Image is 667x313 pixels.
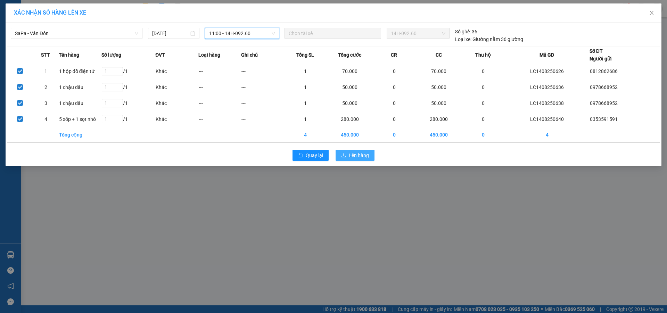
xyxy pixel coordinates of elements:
span: upload [341,153,346,158]
td: 50.000 [416,79,462,95]
span: Tổng SL [296,51,314,59]
td: 0 [462,63,505,79]
td: 0 [462,111,505,127]
td: 0 [462,127,505,143]
td: 70.000 [416,63,462,79]
td: 450.000 [327,127,373,143]
td: --- [241,79,284,95]
span: Thu hộ [475,51,491,59]
span: SaPa - Vân Đồn [15,28,138,39]
span: 0978668952 [590,100,618,106]
td: 1 [284,95,327,111]
span: Lên hàng [349,151,369,159]
td: / 1 [101,79,155,95]
td: Khác [155,63,198,79]
td: / 1 [101,63,155,79]
span: XÁC NHẬN SỐ HÀNG LÊN XE [14,9,86,16]
td: --- [198,79,241,95]
td: 50.000 [416,95,462,111]
button: rollbackQuay lại [293,150,329,161]
td: --- [198,63,241,79]
td: 50.000 [327,79,373,95]
span: ĐVT [155,51,165,59]
td: 0 [373,95,415,111]
span: 14H-092.60 [391,28,445,39]
button: uploadLên hàng [336,150,374,161]
input: 14/08/2025 [152,30,189,37]
td: --- [241,63,284,79]
span: Mã GD [540,51,554,59]
span: Ghi chú [241,51,258,59]
td: / 1 [101,95,155,111]
td: 1 chậu dâu [59,95,101,111]
span: Tổng cước [338,51,361,59]
span: close [649,10,654,16]
span: Số ghế: [455,28,471,35]
span: STT [41,51,50,59]
button: Close [642,3,661,23]
span: 11:00 - 14H-092.60 [209,28,275,39]
td: 0 [373,127,415,143]
div: Số ĐT Người gửi [590,47,612,63]
td: 1 [284,111,327,127]
td: 1 [284,63,327,79]
span: Quay lại [306,151,323,159]
div: 36 [455,28,477,35]
td: LC1408250626 [505,63,590,79]
span: Loại xe: [455,35,471,43]
td: 0 [373,79,415,95]
span: 0978668952 [590,84,618,90]
span: CC [436,51,442,59]
td: 5 xốp + 1 sọt nhỏ [59,111,101,127]
td: LC1408250640 [505,111,590,127]
td: 4 [284,127,327,143]
td: Khác [155,111,198,127]
td: LC1408250636 [505,79,590,95]
td: 1 [284,79,327,95]
td: 450.000 [416,127,462,143]
span: Loại hàng [198,51,220,59]
td: 50.000 [327,95,373,111]
td: --- [241,111,284,127]
td: 0 [462,79,505,95]
td: Khác [155,95,198,111]
div: Giường nằm 36 giường [455,35,523,43]
td: 1 chậu dâu [59,79,101,95]
td: Tổng cộng [59,127,101,143]
span: 0353591591 [590,116,618,122]
span: CR [391,51,397,59]
td: 0 [373,63,415,79]
td: 3 [33,95,59,111]
td: 2 [33,79,59,95]
span: rollback [298,153,303,158]
td: 1 [33,63,59,79]
span: Tên hàng [59,51,79,59]
td: 4 [505,127,590,143]
span: Số lượng [101,51,121,59]
td: --- [241,95,284,111]
span: 0812862686 [590,68,618,74]
td: --- [198,95,241,111]
td: 0 [462,95,505,111]
td: 280.000 [327,111,373,127]
td: 70.000 [327,63,373,79]
td: / 1 [101,111,155,127]
td: 280.000 [416,111,462,127]
td: 4 [33,111,59,127]
td: 0 [373,111,415,127]
td: 1 hộp đồ điện tử [59,63,101,79]
td: Khác [155,79,198,95]
td: LC1408250638 [505,95,590,111]
td: --- [198,111,241,127]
